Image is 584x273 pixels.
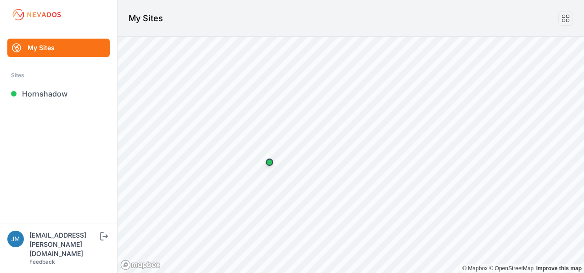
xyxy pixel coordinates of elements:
[120,260,161,270] a: Mapbox logo
[462,265,488,272] a: Mapbox
[7,85,110,103] a: Hornshadow
[7,231,24,247] img: jmjones@sundt.com
[7,39,110,57] a: My Sites
[29,258,55,265] a: Feedback
[260,153,279,171] div: Map marker
[29,231,98,258] div: [EMAIL_ADDRESS][PERSON_NAME][DOMAIN_NAME]
[11,7,62,22] img: Nevados
[536,265,582,272] a: Map feedback
[118,37,584,273] canvas: Map
[129,12,163,25] h1: My Sites
[489,265,533,272] a: OpenStreetMap
[11,70,106,81] div: Sites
